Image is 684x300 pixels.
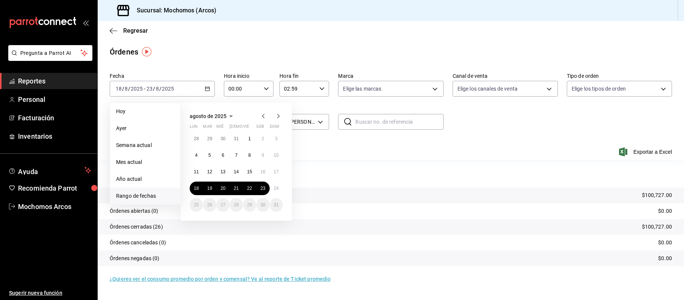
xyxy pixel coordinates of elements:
[621,147,672,156] button: Exportar a Excel
[256,132,269,145] button: 2 de agosto de 2025
[194,169,199,174] abbr: 11 de agosto de 2025
[270,124,279,132] abbr: domingo
[260,186,265,191] abbr: 23 de agosto de 2025
[153,86,155,92] span: /
[144,86,145,92] span: -
[110,239,166,247] p: Órdenes canceladas (0)
[274,186,279,191] abbr: 24 de agosto de 2025
[190,198,203,212] button: 25 de agosto de 2025
[261,136,264,141] abbr: 2 de agosto de 2025
[216,132,230,145] button: 30 de julio de 2025
[248,136,251,141] abbr: 1 de agosto de 2025
[116,158,174,166] span: Mes actual
[18,76,91,86] span: Reportes
[156,86,159,92] input: --
[256,198,269,212] button: 30 de agosto de 2025
[130,86,143,92] input: ----
[260,202,265,208] abbr: 30 de agosto de 2025
[247,202,252,208] abbr: 29 de agosto de 2025
[243,198,256,212] button: 29 de agosto de 2025
[642,223,672,231] p: $100,727.00
[122,86,124,92] span: /
[20,49,81,57] span: Pregunta a Parrot AI
[274,169,279,174] abbr: 17 de agosto de 2025
[18,113,91,123] span: Facturación
[190,148,203,162] button: 4 de agosto de 2025
[190,112,236,121] button: agosto de 2025
[234,169,239,174] abbr: 14 de agosto de 2025
[248,153,251,158] abbr: 8 de agosto de 2025
[18,94,91,105] span: Personal
[216,148,230,162] button: 6 de agosto de 2025
[658,255,672,262] p: $0.00
[18,202,91,212] span: Mochomos Arcos
[275,136,278,141] abbr: 3 de agosto de 2025
[190,124,198,132] abbr: lunes
[207,186,212,191] abbr: 19 de agosto de 2025
[274,202,279,208] abbr: 31 de agosto de 2025
[453,73,558,79] label: Canal de venta
[194,186,199,191] abbr: 18 de agosto de 2025
[234,136,239,141] abbr: 31 de julio de 2025
[243,132,256,145] button: 1 de agosto de 2025
[83,20,89,26] button: open_drawer_menu
[110,73,215,79] label: Fecha
[230,124,274,132] abbr: jueves
[234,202,239,208] abbr: 28 de agosto de 2025
[243,148,256,162] button: 8 de agosto de 2025
[243,165,256,179] button: 15 de agosto de 2025
[216,182,230,195] button: 20 de agosto de 2025
[230,165,243,179] button: 14 de agosto de 2025
[247,186,252,191] abbr: 22 de agosto de 2025
[642,191,672,199] p: $100,727.00
[18,131,91,141] span: Inventarios
[110,46,138,58] div: Órdenes
[110,207,159,215] p: Órdenes abiertas (0)
[142,47,151,56] img: Tooltip marker
[216,124,223,132] abbr: miércoles
[256,182,269,195] button: 23 de agosto de 2025
[194,202,199,208] abbr: 25 de agosto de 2025
[261,153,264,158] abbr: 9 de agosto de 2025
[230,198,243,212] button: 28 de agosto de 2025
[9,289,91,297] span: Sugerir nueva función
[220,136,225,141] abbr: 30 de julio de 2025
[190,182,203,195] button: 18 de agosto de 2025
[222,153,224,158] abbr: 6 de agosto de 2025
[220,186,225,191] abbr: 20 de agosto de 2025
[190,165,203,179] button: 11 de agosto de 2025
[162,86,174,92] input: ----
[274,153,279,158] abbr: 10 de agosto de 2025
[203,165,216,179] button: 12 de agosto de 2025
[658,239,672,247] p: $0.00
[115,86,122,92] input: --
[355,114,443,129] input: Buscar no. de referencia
[203,148,216,162] button: 5 de agosto de 2025
[658,207,672,215] p: $0.00
[216,165,230,179] button: 13 de agosto de 2025
[8,45,92,61] button: Pregunta a Parrot AI
[146,86,153,92] input: --
[256,165,269,179] button: 16 de agosto de 2025
[216,198,230,212] button: 27 de agosto de 2025
[220,202,225,208] abbr: 27 de agosto de 2025
[572,85,626,92] span: Elige los tipos de orden
[247,169,252,174] abbr: 15 de agosto de 2025
[224,73,273,79] label: Hora inicio
[116,141,174,149] span: Semana actual
[124,86,128,92] input: --
[110,255,160,262] p: Órdenes negadas (0)
[270,148,283,162] button: 10 de agosto de 2025
[131,6,216,15] h3: Sucursal: Mochomos (Arcos)
[194,136,199,141] abbr: 28 de julio de 2025
[18,183,91,193] span: Recomienda Parrot
[5,55,92,62] a: Pregunta a Parrot AI
[207,169,212,174] abbr: 12 de agosto de 2025
[116,108,174,115] span: Hoy
[203,198,216,212] button: 26 de agosto de 2025
[18,166,82,175] span: Ayuda
[567,73,672,79] label: Tipo de orden
[110,223,163,231] p: Órdenes cerradas (26)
